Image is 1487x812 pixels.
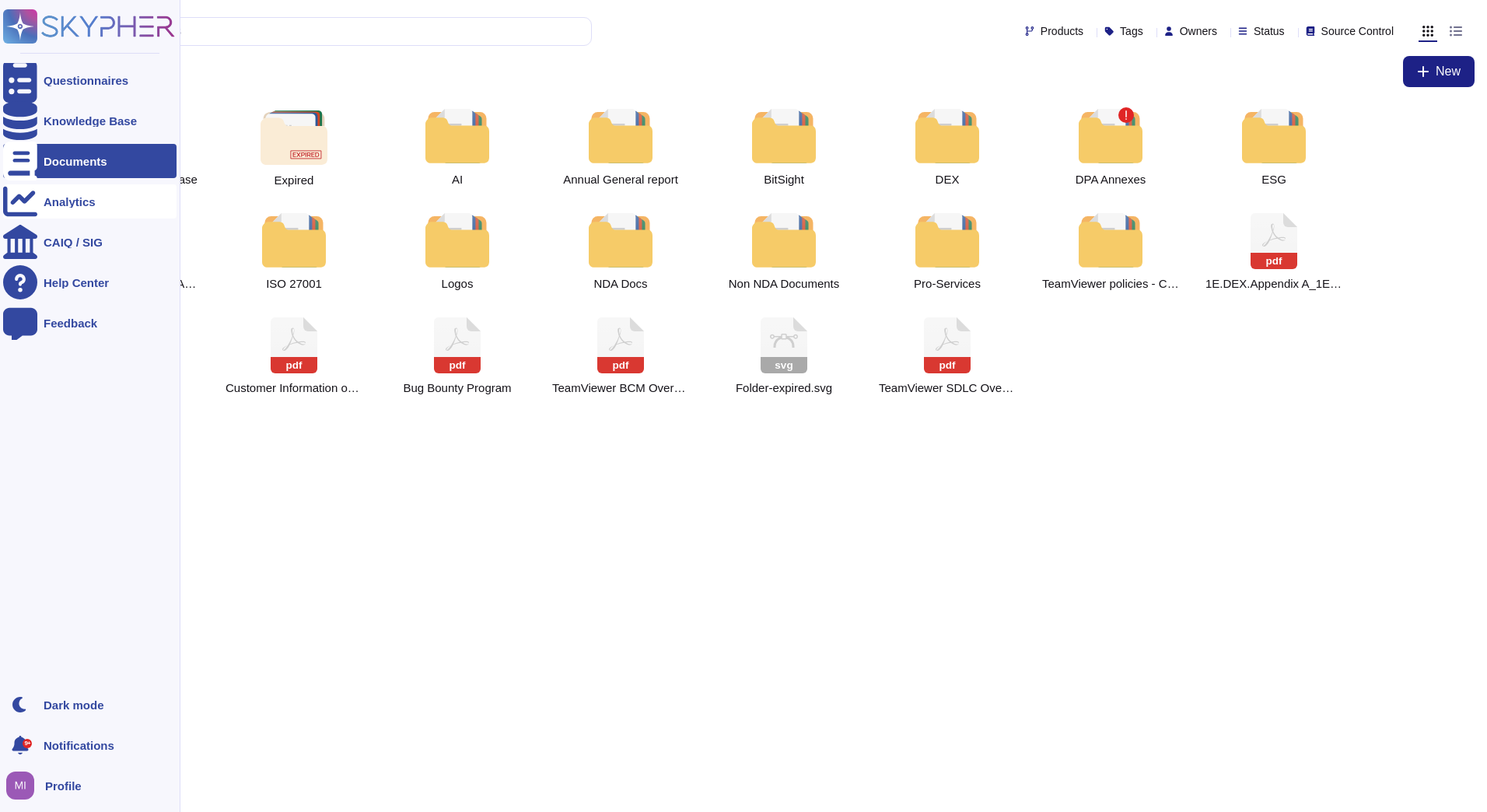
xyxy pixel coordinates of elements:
span: New [1436,65,1461,78]
span: Pro-Services [914,277,981,291]
span: 20250317_BCM_Customer_Facing.pdf [552,381,689,395]
input: Search by keywords [61,18,591,45]
span: Annual General report [563,173,678,187]
div: Documents [44,156,107,167]
div: Analytics [44,196,96,208]
span: Folder-expired.svg [736,381,832,395]
img: user [6,772,34,800]
a: Feedback [3,306,177,340]
a: Documents [3,144,177,178]
a: Questionnaires [3,63,177,97]
span: Expired [275,174,314,186]
div: Dark mode [44,699,104,711]
div: CAIQ / SIG [44,236,103,248]
span: NDA Docs [593,277,647,291]
div: Questionnaires [44,75,128,86]
span: Owners [1180,26,1217,37]
span: Logos [442,277,474,291]
div: Feedback [44,317,97,329]
span: AI [452,173,463,187]
div: 9+ [23,739,32,748]
a: Knowledge Base [3,103,177,138]
a: Help Center [3,265,177,299]
div: Knowledge Base [44,115,137,127]
span: Status [1254,26,1285,37]
span: 2025-07-17_Customer Information on Legal, GDPR, IT Security, and Compliance 3.pdf [226,381,362,395]
span: TeamViewer policies - Content table. [1042,277,1179,291]
span: ISO 27001 [266,277,322,291]
span: ESG [1261,173,1286,187]
button: user [3,768,45,803]
a: CAIQ / SIG [3,225,177,259]
span: Notifications [44,740,114,751]
span: Profile [45,780,82,792]
span: Non NDA Documents [729,277,840,291]
img: folder [261,110,327,165]
span: TeamViewer SDLC Overview.pdf [879,381,1016,395]
button: New [1403,56,1475,87]
span: BitSight [764,173,804,187]
span: Products [1041,26,1083,37]
span: 1E.DEX.Appendix A_1E-security-overview.pdf [1205,277,1342,291]
span: Tags [1120,26,1143,37]
span: DEX [936,173,960,187]
div: Help Center [44,277,109,289]
span: 2025.07.TV.YWH.BugBounty.pdf [403,381,511,395]
span: DPA Annexes [1076,173,1146,187]
a: Analytics [3,184,177,219]
span: Source Control [1321,26,1394,37]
